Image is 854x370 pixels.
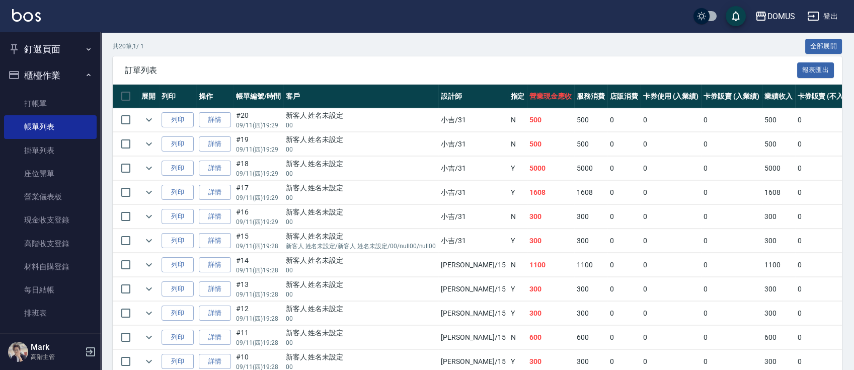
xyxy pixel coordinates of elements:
p: 09/11 (四) 19:28 [236,242,281,251]
button: expand row [141,306,157,321]
div: 新客人 姓名未設定 [286,231,436,242]
button: expand row [141,161,157,176]
a: 座位開單 [4,162,97,185]
a: 材料自購登錄 [4,255,97,278]
td: 0 [701,302,762,325]
td: 300 [527,302,574,325]
button: 列印 [162,354,194,369]
p: 09/11 (四) 19:29 [236,193,281,202]
td: 600 [574,326,607,349]
th: 客戶 [283,85,439,108]
div: 新客人 姓名未設定 [286,304,436,314]
button: 全部展開 [805,39,842,54]
p: 09/11 (四) 19:28 [236,290,281,299]
p: 09/11 (四) 19:29 [236,145,281,154]
th: 展開 [139,85,159,108]
p: 高階主管 [31,352,82,361]
p: 00 [286,217,436,227]
td: 0 [701,205,762,229]
button: 列印 [162,136,194,152]
td: 0 [607,132,641,156]
td: Y [508,181,527,204]
p: 09/11 (四) 19:29 [236,217,281,227]
p: 00 [286,290,436,299]
td: 300 [574,302,607,325]
td: 300 [527,229,574,253]
a: 高階收支登錄 [4,232,97,255]
p: 新客人 姓名未設定/新客人 姓名未設定/00/null00/null00 [286,242,436,251]
td: #17 [234,181,283,204]
td: Y [508,277,527,301]
p: 09/11 (四) 19:28 [236,338,281,347]
div: 新客人 姓名未設定 [286,279,436,290]
div: 新客人 姓名未設定 [286,134,436,145]
a: 營業儀表板 [4,185,97,208]
td: 小吉 /31 [438,229,508,253]
td: #14 [234,253,283,277]
td: 0 [641,229,702,253]
td: 0 [641,205,702,229]
a: 詳情 [199,354,231,369]
button: 列印 [162,161,194,176]
button: expand row [141,233,157,248]
td: N [508,132,527,156]
td: 0 [701,229,762,253]
td: #19 [234,132,283,156]
td: Y [508,157,527,180]
p: 09/11 (四) 19:28 [236,314,281,323]
td: 300 [527,277,574,301]
button: 列印 [162,233,194,249]
td: 500 [762,108,795,132]
td: 0 [641,157,702,180]
a: 詳情 [199,209,231,225]
button: expand row [141,354,157,369]
button: expand row [141,185,157,200]
p: 00 [286,338,436,347]
th: 帳單編號/時間 [234,85,283,108]
a: 報表匯出 [797,65,834,75]
a: 排班表 [4,302,97,325]
td: 0 [607,277,641,301]
a: 詳情 [199,112,231,128]
div: 新客人 姓名未設定 [286,110,436,121]
td: 小吉 /31 [438,205,508,229]
td: 小吉 /31 [438,157,508,180]
th: 服務消費 [574,85,607,108]
td: 0 [701,253,762,277]
td: 1608 [574,181,607,204]
img: Person [8,342,28,362]
th: 營業現金應收 [527,85,574,108]
td: 0 [607,181,641,204]
button: 列印 [162,112,194,128]
p: 00 [286,145,436,154]
td: 1608 [762,181,795,204]
a: 詳情 [199,161,231,176]
td: Y [508,302,527,325]
button: expand row [141,209,157,224]
td: #16 [234,205,283,229]
button: 登出 [803,7,842,26]
p: 00 [286,314,436,323]
td: #13 [234,277,283,301]
a: 掛單列表 [4,139,97,162]
button: 列印 [162,209,194,225]
td: [PERSON_NAME] /15 [438,326,508,349]
td: 0 [607,205,641,229]
td: N [508,108,527,132]
img: Logo [12,9,41,22]
th: 指定 [508,85,527,108]
td: N [508,326,527,349]
td: 5000 [574,157,607,180]
div: DOMUS [767,10,795,23]
td: 小吉 /31 [438,108,508,132]
a: 每日結帳 [4,278,97,302]
td: 1608 [527,181,574,204]
td: 0 [607,108,641,132]
a: 詳情 [199,136,231,152]
div: 新客人 姓名未設定 [286,207,436,217]
td: 500 [527,132,574,156]
td: 500 [762,132,795,156]
td: N [508,205,527,229]
a: 詳情 [199,281,231,297]
p: 09/11 (四) 19:28 [236,266,281,275]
